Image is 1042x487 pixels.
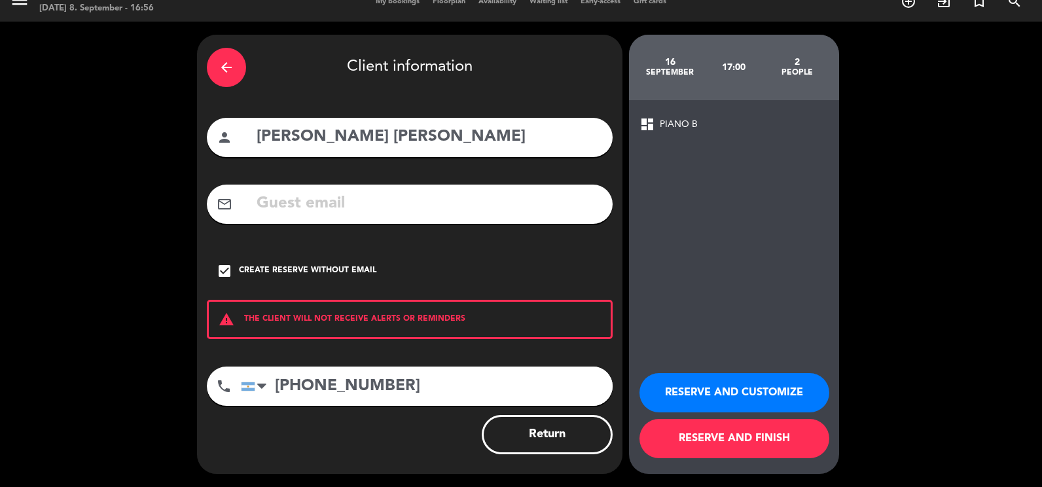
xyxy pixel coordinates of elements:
[639,373,829,412] button: RESERVE AND CUSTOMIZE
[242,367,272,405] div: Argentina: +54
[241,367,613,406] input: Phone number...
[255,190,603,217] input: Guest email
[217,263,232,279] i: check_box
[765,57,829,67] div: 2
[639,117,655,132] span: dashboard
[639,67,702,78] div: September
[660,117,698,132] span: PIANO B
[702,45,765,90] div: 17:00
[207,45,613,90] div: Client information
[207,300,613,339] div: THE CLIENT WILL NOT RECEIVE ALERTS OR REMINDERS
[639,419,829,458] button: RESERVE AND FINISH
[482,415,613,454] button: Return
[209,312,244,327] i: warning
[217,130,232,145] i: person
[765,67,829,78] div: people
[219,60,234,75] i: arrow_back
[216,378,232,394] i: phone
[217,196,232,212] i: mail_outline
[239,264,376,278] div: Create reserve without email
[639,57,702,67] div: 16
[39,2,183,15] div: [DATE] 8. September - 16:56
[255,124,603,151] input: Guest Name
